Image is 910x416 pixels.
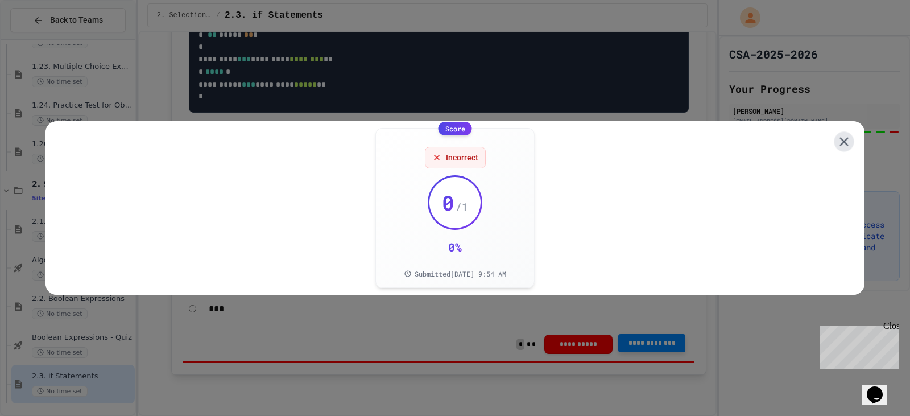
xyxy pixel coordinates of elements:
[415,269,506,278] span: Submitted [DATE] 9:54 AM
[816,321,899,369] iframe: chat widget
[442,191,454,214] span: 0
[862,370,899,405] iframe: chat widget
[456,199,468,215] span: / 1
[448,239,462,255] div: 0 %
[5,5,78,72] div: Chat with us now!Close
[439,122,472,135] div: Score
[446,152,478,163] span: Incorrect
